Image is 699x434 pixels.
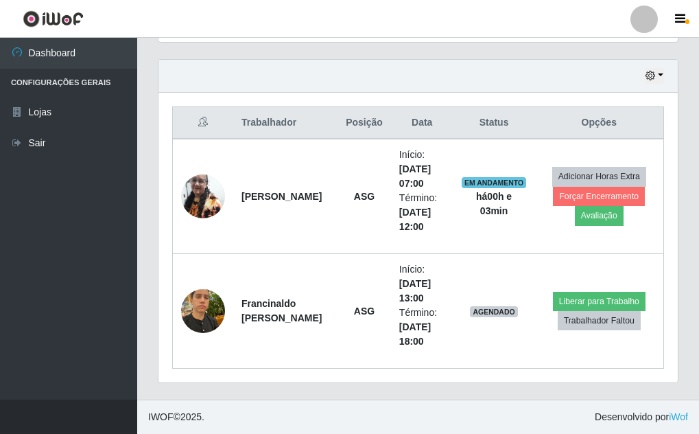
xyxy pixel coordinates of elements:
[181,167,225,225] img: 1723155569016.jpeg
[553,187,645,206] button: Forçar Encerramento
[399,278,431,304] time: [DATE] 13:00
[354,191,375,202] strong: ASG
[552,167,646,186] button: Adicionar Horas Extra
[233,107,337,139] th: Trabalhador
[241,298,322,323] strong: Francinaldo [PERSON_NAME]
[241,191,322,202] strong: [PERSON_NAME]
[391,107,453,139] th: Data
[476,191,512,216] strong: há 00 h e 03 min
[399,207,431,232] time: [DATE] 12:00
[354,306,375,317] strong: ASG
[462,177,527,188] span: EM ANDAMENTO
[399,191,445,234] li: Término:
[553,292,645,311] button: Liberar para Trabalho
[558,311,641,330] button: Trabalhador Faltou
[148,411,174,422] span: IWOF
[399,262,445,306] li: Início:
[23,10,84,27] img: CoreUI Logo
[669,411,688,422] a: iWof
[399,148,445,191] li: Início:
[181,282,225,340] img: 1743036619624.jpeg
[453,107,535,139] th: Status
[399,321,431,347] time: [DATE] 18:00
[575,206,624,225] button: Avaliação
[535,107,664,139] th: Opções
[337,107,391,139] th: Posição
[148,410,204,424] span: © 2025 .
[399,163,431,189] time: [DATE] 07:00
[470,306,518,317] span: AGENDADO
[399,306,445,349] li: Término:
[595,410,688,424] span: Desenvolvido por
